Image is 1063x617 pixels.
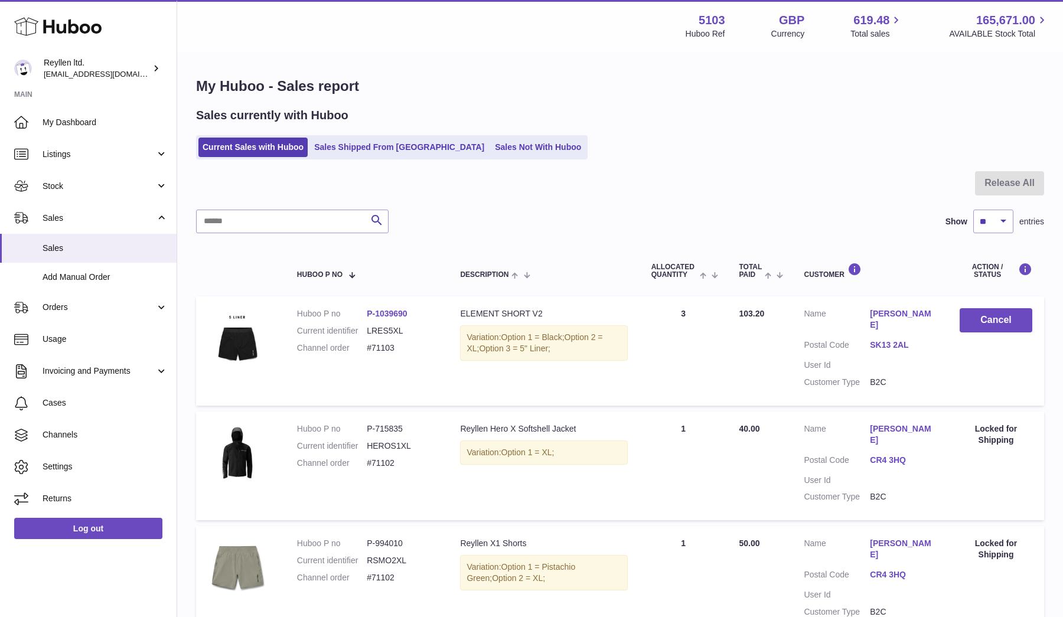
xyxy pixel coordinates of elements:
strong: GBP [779,12,804,28]
div: Reyllen ltd. [44,57,150,80]
div: Huboo Ref [686,28,725,40]
dt: Name [804,538,870,563]
span: Orders [43,302,155,313]
div: Currency [771,28,805,40]
a: Current Sales with Huboo [198,138,308,157]
span: [EMAIL_ADDRESS][DOMAIN_NAME] [44,69,174,79]
dt: Channel order [297,342,367,354]
a: SK13 2AL [870,339,936,351]
a: Sales Shipped From [GEOGRAPHIC_DATA] [310,138,488,157]
a: P-1039690 [367,309,407,318]
div: Reyllen X1 Shorts [460,538,627,549]
dt: Current identifier [297,555,367,566]
dd: RSMO2XL [367,555,436,566]
span: Option 1 = Black; [501,332,565,342]
div: Variation: [460,440,627,465]
dd: P-715835 [367,423,436,435]
span: Option 1 = Pistachio Green; [467,562,575,583]
dd: B2C [870,491,936,502]
div: Customer [804,263,936,279]
span: Channels [43,429,168,440]
div: Locked for Shipping [960,423,1032,446]
dd: #71102 [367,458,436,469]
a: CR4 3HQ [870,455,936,466]
span: Option 1 = XL; [501,448,555,457]
a: [PERSON_NAME] [870,308,936,331]
h1: My Huboo - Sales report [196,77,1044,96]
span: Description [460,271,508,279]
span: AVAILABLE Stock Total [949,28,1049,40]
dt: Postal Code [804,455,870,469]
dt: Customer Type [804,491,870,502]
button: Cancel [960,308,1032,332]
span: Total paid [739,263,762,279]
a: [PERSON_NAME] [870,423,936,446]
img: 51031747237097.jpg [208,423,267,482]
dd: LRES5XL [367,325,436,337]
div: ELEMENT SHORT V2 [460,308,627,319]
div: Variation: [460,555,627,590]
span: 165,671.00 [976,12,1035,28]
dd: HEROS1XL [367,440,436,452]
dt: Name [804,423,870,449]
span: 619.48 [853,12,889,28]
span: ALLOCATED Quantity [651,263,697,279]
span: Huboo P no [297,271,343,279]
span: Sales [43,243,168,254]
span: 50.00 [739,538,759,548]
dd: #71103 [367,342,436,354]
dt: Huboo P no [297,423,367,435]
dt: Huboo P no [297,538,367,549]
dt: Postal Code [804,339,870,354]
span: Add Manual Order [43,272,168,283]
dt: Current identifier [297,325,367,337]
strong: 5103 [699,12,725,28]
img: 51031747235453.jpg [208,538,267,597]
span: Invoicing and Payments [43,365,155,377]
span: Returns [43,493,168,504]
a: [PERSON_NAME] [870,538,936,560]
span: 103.20 [739,309,764,318]
dt: Channel order [297,572,367,583]
label: Show [945,216,967,227]
span: Total sales [850,28,903,40]
dt: Current identifier [297,440,367,452]
a: 165,671.00 AVAILABLE Stock Total [949,12,1049,40]
dt: User Id [804,360,870,371]
span: Stock [43,181,155,192]
dd: B2C [870,377,936,388]
a: Log out [14,518,162,539]
span: Sales [43,213,155,224]
span: Cases [43,397,168,409]
div: Locked for Shipping [960,538,1032,560]
dd: #71102 [367,572,436,583]
dd: P-994010 [367,538,436,549]
div: Reyllen Hero X Softshell Jacket [460,423,627,435]
span: Settings [43,461,168,472]
dt: Customer Type [804,377,870,388]
a: Sales Not With Huboo [491,138,585,157]
span: 40.00 [739,424,759,433]
dt: Huboo P no [297,308,367,319]
td: 1 [640,412,728,520]
span: Option 3 = 5" Liner; [479,344,550,353]
span: Option 2 = XL; [492,573,545,583]
h2: Sales currently with Huboo [196,107,348,123]
dt: Name [804,308,870,334]
dt: Channel order [297,458,367,469]
div: Action / Status [960,263,1032,279]
dt: Postal Code [804,569,870,583]
td: 3 [640,296,728,405]
dt: User Id [804,475,870,486]
span: Usage [43,334,168,345]
a: 619.48 Total sales [850,12,903,40]
span: entries [1019,216,1044,227]
img: 51031747233425.jpg [208,308,267,367]
a: CR4 3HQ [870,569,936,580]
div: Variation: [460,325,627,361]
span: My Dashboard [43,117,168,128]
dt: User Id [804,589,870,600]
span: Listings [43,149,155,160]
img: reyllen@reyllen.com [14,60,32,77]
